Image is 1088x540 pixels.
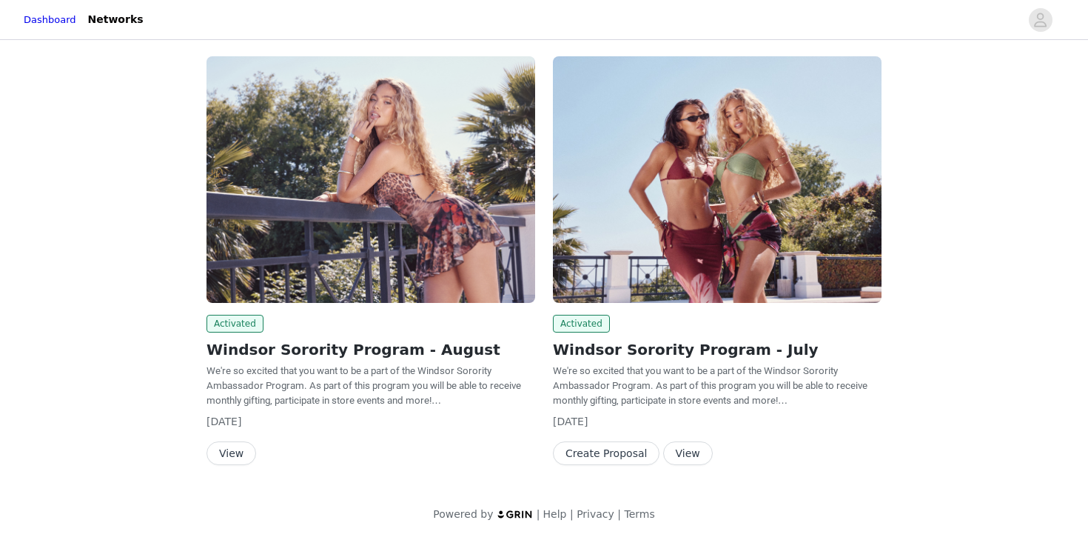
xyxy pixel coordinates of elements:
[1033,8,1047,32] div: avatar
[79,3,152,36] a: Networks
[24,13,76,27] a: Dashboard
[553,416,588,427] span: [DATE]
[570,508,574,520] span: |
[553,315,610,333] span: Activated
[206,56,535,303] img: Windsor
[553,339,882,361] h2: Windsor Sorority Program - July
[537,508,540,520] span: |
[206,365,521,406] span: We're so excited that you want to be a part of the Windsor Sorority Ambassador Program. As part o...
[553,365,867,406] span: We're so excited that you want to be a part of the Windsor Sorority Ambassador Program. As part o...
[206,339,535,361] h2: Windsor Sorority Program - August
[433,508,493,520] span: Powered by
[663,441,713,465] button: View
[553,56,882,303] img: Windsor
[206,448,256,459] a: View
[663,448,713,459] a: View
[553,441,659,465] button: Create Proposal
[497,510,534,519] img: logo
[206,315,263,333] span: Activated
[577,508,614,520] a: Privacy
[624,508,654,520] a: Terms
[617,508,621,520] span: |
[206,416,241,427] span: [DATE]
[543,508,567,520] a: Help
[206,441,256,465] button: View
